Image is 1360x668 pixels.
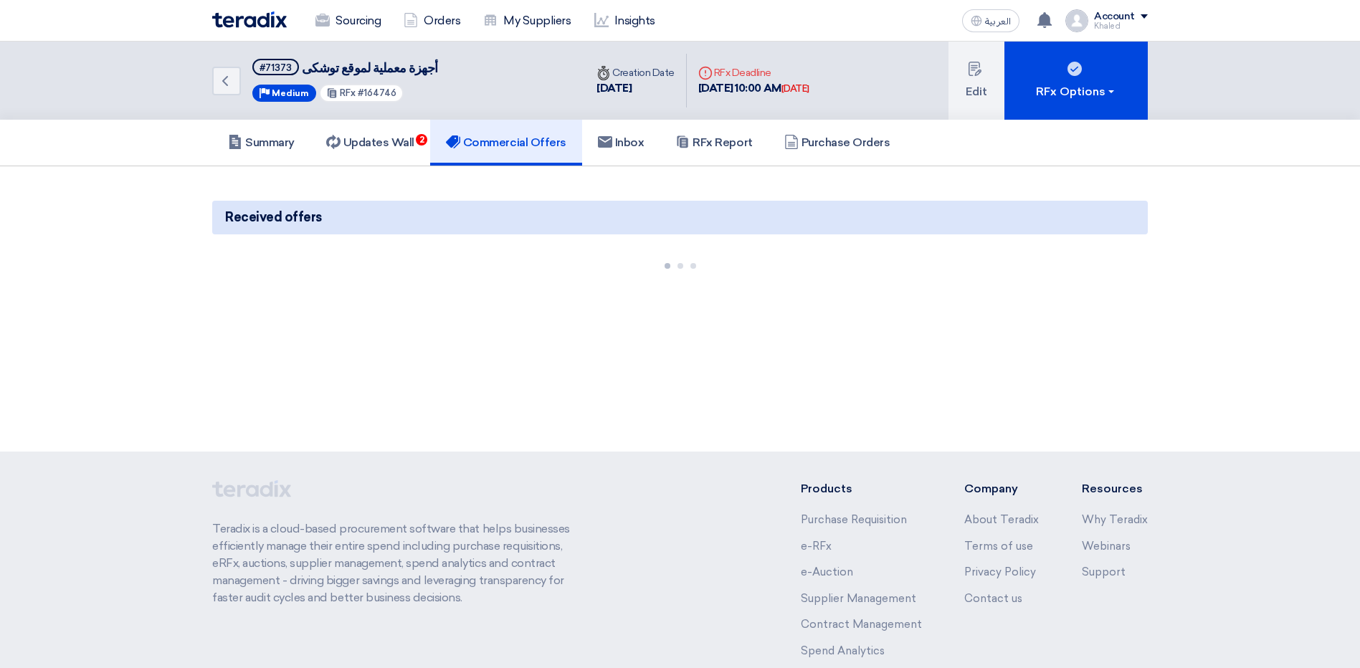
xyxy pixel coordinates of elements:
[698,65,809,80] div: RFx Deadline
[302,60,438,76] span: أجهزة معملية لموقع توشكى
[446,135,566,150] h5: Commercial Offers
[252,59,438,77] h5: أجهزة معملية لموقع توشكى
[430,120,582,166] a: Commercial Offers
[962,9,1019,32] button: العربية
[801,618,922,631] a: Contract Management
[598,135,645,150] h5: Inbox
[660,120,768,166] a: RFx Report
[964,513,1039,526] a: About Teradix
[1082,566,1126,578] a: Support
[1094,11,1135,23] div: Account
[304,5,392,37] a: Sourcing
[326,135,414,150] h5: Updates Wall
[801,644,885,657] a: Spend Analytics
[596,80,675,97] div: [DATE]
[358,87,396,98] span: #164746
[948,42,1004,120] button: Edit
[272,88,309,98] span: Medium
[340,87,356,98] span: RFx
[698,80,809,97] div: [DATE] 10:00 AM
[964,540,1033,553] a: Terms of use
[964,480,1039,497] li: Company
[1036,83,1117,100] div: RFx Options
[310,120,430,166] a: Updates Wall2
[1082,480,1148,497] li: Resources
[1094,22,1148,30] div: Khaled
[583,5,667,37] a: Insights
[212,520,586,606] p: Teradix is a cloud-based procurement software that helps businesses efficiently manage their enti...
[769,120,906,166] a: Purchase Orders
[1082,513,1148,526] a: Why Teradix
[801,480,922,497] li: Products
[964,592,1022,605] a: Contact us
[1082,540,1131,553] a: Webinars
[225,208,322,227] span: Received offers
[675,135,752,150] h5: RFx Report
[596,65,675,80] div: Creation Date
[781,82,809,96] div: [DATE]
[801,513,907,526] a: Purchase Requisition
[801,566,853,578] a: e-Auction
[416,134,427,145] span: 2
[392,5,472,37] a: Orders
[784,135,890,150] h5: Purchase Orders
[260,63,292,72] div: #71373
[964,566,1036,578] a: Privacy Policy
[801,592,916,605] a: Supplier Management
[1004,42,1148,120] button: RFx Options
[212,120,310,166] a: Summary
[1065,9,1088,32] img: profile_test.png
[582,120,660,166] a: Inbox
[985,16,1011,27] span: العربية
[801,540,832,553] a: e-RFx
[472,5,582,37] a: My Suppliers
[212,11,287,28] img: Teradix logo
[228,135,295,150] h5: Summary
